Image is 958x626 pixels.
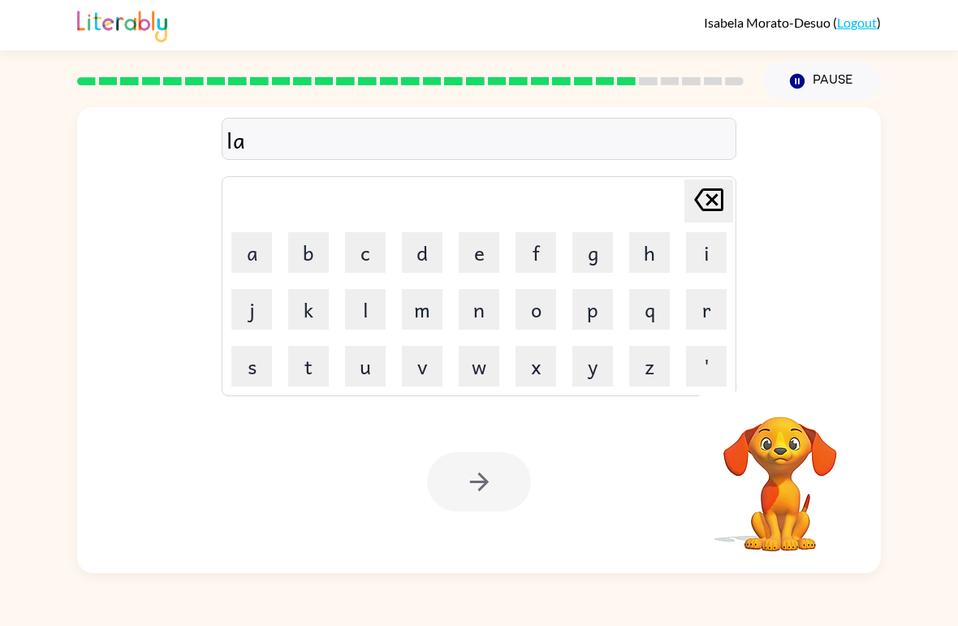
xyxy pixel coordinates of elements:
[629,289,670,330] button: q
[459,289,499,330] button: n
[699,391,861,554] video: Your browser must support playing .mp4 files to use Literably. Please try using another browser.
[686,289,727,330] button: r
[227,123,731,157] div: la
[629,346,670,386] button: z
[572,232,613,273] button: g
[459,232,499,273] button: e
[288,232,329,273] button: b
[231,346,272,386] button: s
[629,232,670,273] button: h
[345,346,386,386] button: u
[345,289,386,330] button: l
[516,232,556,273] button: f
[686,346,727,386] button: '
[572,346,613,386] button: y
[402,289,442,330] button: m
[231,232,272,273] button: a
[572,289,613,330] button: p
[77,6,167,42] img: Literably
[516,346,556,386] button: x
[231,289,272,330] button: j
[402,232,442,273] button: d
[288,289,329,330] button: k
[402,346,442,386] button: v
[837,15,877,30] a: Logout
[686,232,727,273] button: i
[704,15,833,30] span: Isabela Morato-Desuo
[516,289,556,330] button: o
[345,232,386,273] button: c
[763,63,881,100] button: Pause
[704,15,881,30] div: ( )
[459,346,499,386] button: w
[288,346,329,386] button: t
